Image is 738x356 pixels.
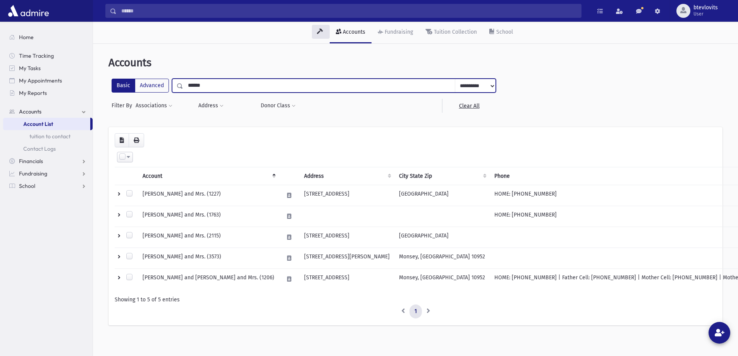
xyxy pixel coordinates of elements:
[135,99,173,113] button: Associations
[394,248,490,269] td: Monsey, [GEOGRAPHIC_DATA] 10952
[3,155,93,167] a: Financials
[19,52,54,59] span: Time Tracking
[19,89,47,96] span: My Reports
[19,158,43,165] span: Financials
[432,29,477,35] div: Tuition Collection
[3,143,93,155] a: Contact Logs
[372,22,419,43] a: Fundraising
[138,248,279,269] td: [PERSON_NAME] and Mrs. (3573)
[341,29,365,35] div: Accounts
[138,227,279,248] td: [PERSON_NAME] and Mrs. (2115)
[299,269,394,290] td: [STREET_ADDRESS]
[419,22,483,43] a: Tuition Collection
[394,227,490,248] td: [GEOGRAPHIC_DATA]
[3,180,93,192] a: School
[198,99,224,113] button: Address
[3,167,93,180] a: Fundraising
[6,3,51,19] img: AdmirePro
[23,145,56,152] span: Contact Logs
[299,248,394,269] td: [STREET_ADDRESS][PERSON_NAME]
[3,130,93,143] a: tuition to contact
[409,304,422,318] a: 1
[693,5,718,11] span: btevlovits
[138,269,279,290] td: [PERSON_NAME] and [PERSON_NAME] and Mrs. (1206)
[112,79,169,93] div: FilterModes
[483,22,519,43] a: School
[3,87,93,99] a: My Reports
[3,118,90,130] a: Account List
[138,185,279,206] td: [PERSON_NAME] and Mrs. (1227)
[3,74,93,87] a: My Appointments
[495,29,513,35] div: School
[112,101,135,110] span: Filter By
[19,34,34,41] span: Home
[299,167,394,185] th: Address : activate to sort column ascending
[19,108,41,115] span: Accounts
[260,99,296,113] button: Donor Class
[19,65,41,72] span: My Tasks
[299,227,394,248] td: [STREET_ADDRESS]
[330,22,372,43] a: Accounts
[3,62,93,74] a: My Tasks
[394,167,490,185] th: City State Zip : activate to sort column ascending
[3,50,93,62] a: Time Tracking
[135,79,169,93] label: Advanced
[117,4,581,18] input: Search
[138,206,279,227] td: [PERSON_NAME] and Mrs. (1763)
[129,133,144,147] button: Print
[138,167,279,185] th: Account: activate to sort column descending
[3,105,93,118] a: Accounts
[394,185,490,206] td: [GEOGRAPHIC_DATA]
[442,99,496,113] a: Clear All
[19,170,47,177] span: Fundraising
[394,269,490,290] td: Monsey, [GEOGRAPHIC_DATA] 10952
[19,77,62,84] span: My Appointments
[112,79,135,93] label: Basic
[383,29,413,35] div: Fundraising
[693,11,718,17] span: User
[299,185,394,206] td: [STREET_ADDRESS]
[108,56,151,69] span: Accounts
[115,296,716,304] div: Showing 1 to 5 of 5 entries
[23,120,53,127] span: Account List
[19,182,35,189] span: School
[3,31,93,43] a: Home
[115,133,129,147] button: CSV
